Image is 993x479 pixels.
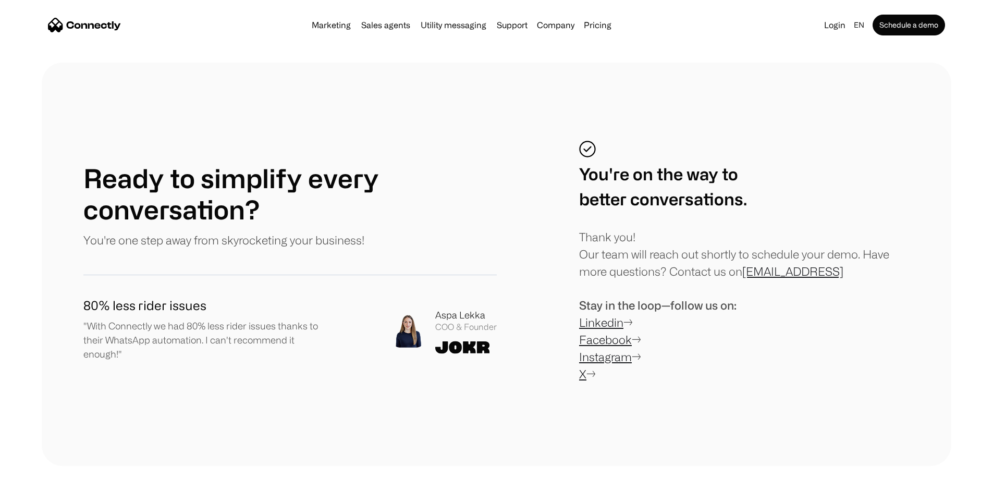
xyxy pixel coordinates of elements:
a: Login [820,18,850,32]
h1: Ready to simplify every conversation? [83,163,497,225]
ul: Language list [21,461,63,475]
h1: 80% less rider issues [83,296,332,315]
a: Utility messaging [416,21,491,29]
div: You're on the way to better conversations. [579,162,747,212]
a: Schedule a demo [873,15,945,35]
span: Stay in the loop—follow us on: [579,299,737,312]
aside: Language selected: English [10,460,63,475]
a: Instagram [579,350,632,363]
a: home [48,17,121,33]
p: "With Connectly we had 80% less rider issues thanks to their WhatsApp automation. I can't recomme... [83,319,332,361]
div: Thank you! Our team will reach out shortly to schedule your demo. Have more questions? Contact us on [579,228,910,280]
a: Marketing [308,21,355,29]
a: X [579,367,586,380]
div: en [850,18,871,32]
div: en [854,18,864,32]
a: Facebook [579,333,632,346]
a: [EMAIL_ADDRESS] [742,265,843,278]
a: Sales agents [357,21,414,29]
p: You're one step away from skyrocketing your business! [83,231,364,249]
a: Pricing [580,21,616,29]
a: Support [493,21,532,29]
div: COO & Founder [435,322,497,332]
a: Linkedin [579,316,623,329]
div: Aspa Lekka [435,308,497,322]
div: Company [534,18,578,32]
p: → → → → [579,297,737,383]
div: Company [537,18,574,32]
